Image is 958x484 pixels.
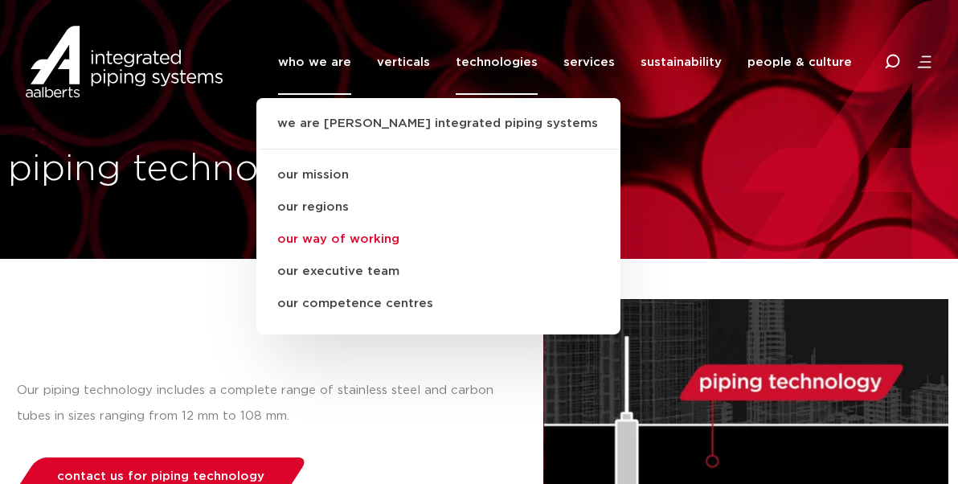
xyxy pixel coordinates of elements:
[256,288,620,320] a: our competence centres
[641,30,722,95] a: sustainability
[278,30,351,95] a: who we are
[256,159,620,191] a: our mission
[256,191,620,224] a: our regions
[8,144,563,195] h1: piping technology
[377,30,430,95] a: verticals
[17,378,511,429] p: Our piping technology includes a complete range of stainless steel and carbon tubes in sizes rang...
[456,30,538,95] a: technologies
[278,30,852,95] nav: Menu
[256,114,620,150] a: we are [PERSON_NAME] integrated piping systems
[747,30,852,95] a: people & culture
[256,98,620,334] ul: who we are
[256,224,620,256] a: our way of working
[563,30,615,95] a: services
[57,470,264,482] span: contact us for piping technology
[256,256,620,288] a: our executive team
